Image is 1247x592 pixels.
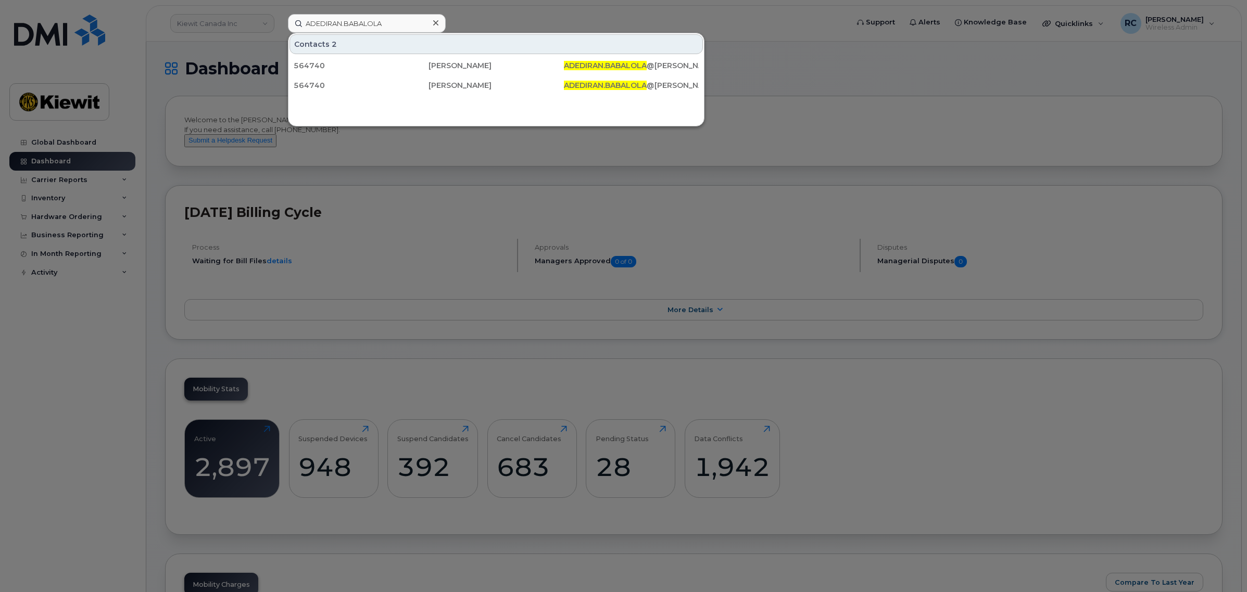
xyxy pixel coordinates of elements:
[429,60,563,71] div: [PERSON_NAME]
[289,56,703,75] a: 564740[PERSON_NAME]ADEDIRAN.BABALOLA@[PERSON_NAME][DOMAIN_NAME]
[289,34,703,54] div: Contacts
[564,60,699,71] div: @[PERSON_NAME][DOMAIN_NAME]
[564,61,647,70] span: ADEDIRAN.BABALOLA
[564,80,699,91] div: @[PERSON_NAME][DOMAIN_NAME]
[332,39,337,49] span: 2
[1202,547,1239,584] iframe: Messenger Launcher
[294,60,429,71] div: 564740
[429,80,563,91] div: [PERSON_NAME]
[294,80,429,91] div: 564740
[564,81,647,90] span: ADEDIRAN.BABALOLA
[289,76,703,95] a: 564740[PERSON_NAME]ADEDIRAN.BABALOLA@[PERSON_NAME][DOMAIN_NAME]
